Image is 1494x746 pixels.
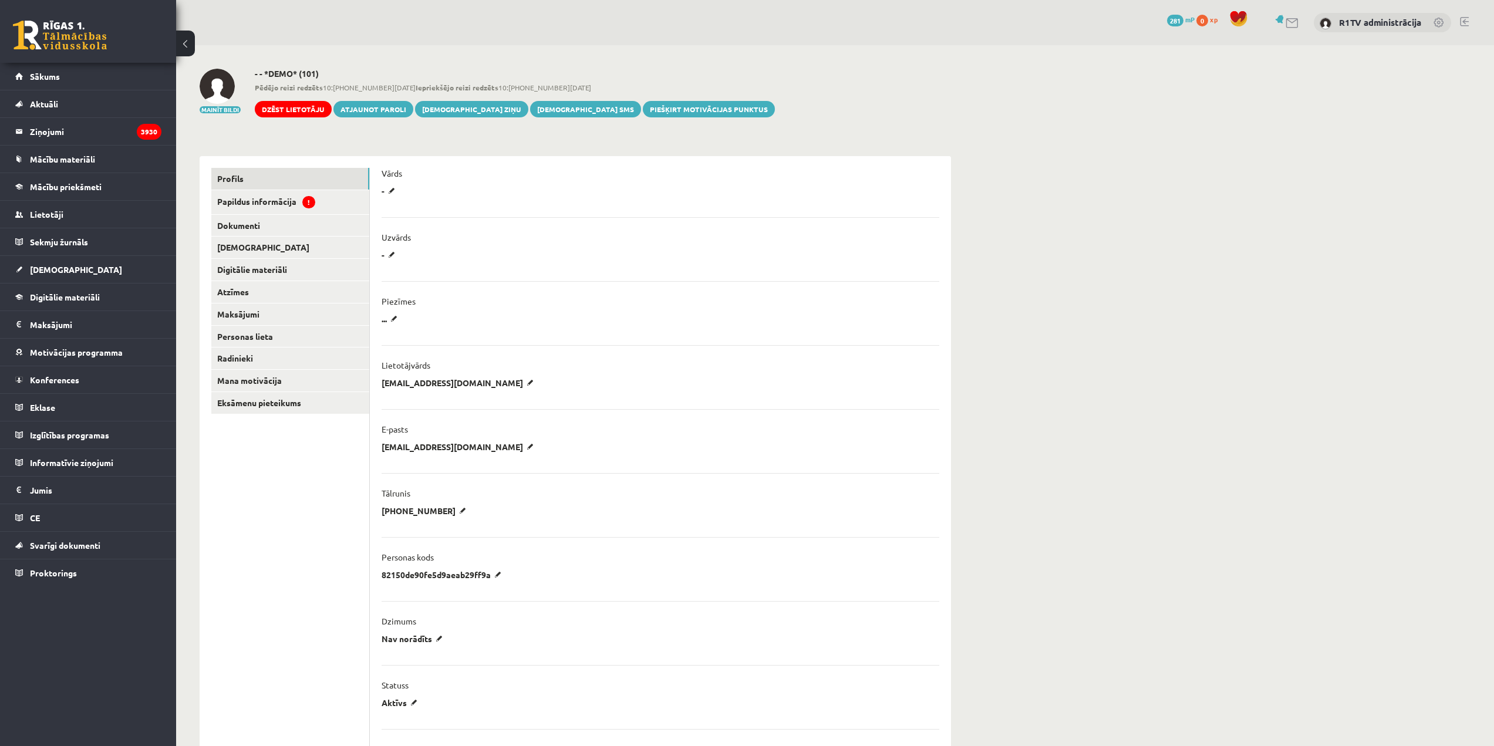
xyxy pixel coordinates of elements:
a: Atjaunot paroli [333,101,413,117]
legend: Maksājumi [30,311,161,338]
i: 3930 [137,124,161,140]
p: Dzimums [382,616,416,626]
span: [DEMOGRAPHIC_DATA] [30,264,122,275]
p: [EMAIL_ADDRESS][DOMAIN_NAME] [382,441,538,452]
p: [EMAIL_ADDRESS][DOMAIN_NAME] [382,377,538,388]
a: Informatīvie ziņojumi [15,449,161,476]
a: 281 mP [1167,15,1195,24]
a: Mācību priekšmeti [15,173,161,200]
a: Motivācijas programma [15,339,161,366]
a: [DEMOGRAPHIC_DATA] SMS [530,101,641,117]
span: Digitālie materiāli [30,292,100,302]
a: Profils [211,168,369,190]
p: Statuss [382,680,409,690]
a: Proktorings [15,559,161,586]
a: Maksājumi [211,303,369,325]
a: Eksāmenu pieteikums [211,392,369,414]
span: 0 [1196,15,1208,26]
p: Nav norādīts [382,633,447,644]
span: Informatīvie ziņojumi [30,457,113,468]
img: - - [200,69,235,104]
span: Proktorings [30,568,77,578]
a: Dokumenti [211,215,369,237]
span: Jumis [30,485,52,495]
a: Piešķirt motivācijas punktus [643,101,775,117]
a: Rīgas 1. Tālmācības vidusskola [13,21,107,50]
span: Mācību priekšmeti [30,181,102,192]
p: E-pasts [382,424,408,434]
legend: Ziņojumi [30,118,161,145]
span: 281 [1167,15,1183,26]
a: [DEMOGRAPHIC_DATA] [15,256,161,283]
span: xp [1210,15,1218,24]
a: Mācību materiāli [15,146,161,173]
img: R1TV administrācija [1320,18,1331,29]
b: Iepriekšējo reizi redzēts [416,83,498,92]
a: Dzēst lietotāju [255,101,332,117]
span: Aktuāli [30,99,58,109]
p: ... [382,313,402,324]
a: Izglītības programas [15,421,161,448]
a: Digitālie materiāli [211,259,369,281]
a: Jumis [15,477,161,504]
a: Personas lieta [211,326,369,347]
span: Izglītības programas [30,430,109,440]
a: Ziņojumi3930 [15,118,161,145]
p: Piezīmes [382,296,416,306]
a: CE [15,504,161,531]
a: Lietotāji [15,201,161,228]
a: Eklase [15,394,161,421]
span: Konferences [30,374,79,385]
span: Sākums [30,71,60,82]
a: Digitālie materiāli [15,283,161,310]
p: Vārds [382,168,402,178]
span: Eklase [30,402,55,413]
a: Svarīgi dokumenti [15,532,161,559]
p: - [382,185,399,196]
a: [DEMOGRAPHIC_DATA] ziņu [415,101,528,117]
a: R1TV administrācija [1339,16,1421,28]
p: Uzvārds [382,232,411,242]
h2: - - *DEMO* (101) [255,69,775,79]
a: Sākums [15,63,161,90]
a: 0 xp [1196,15,1223,24]
span: mP [1185,15,1195,24]
p: [PHONE_NUMBER] [382,505,470,516]
span: CE [30,512,40,523]
span: 10:[PHONE_NUMBER][DATE] 10:[PHONE_NUMBER][DATE] [255,82,775,93]
p: Lietotājvārds [382,360,430,370]
p: - [382,249,399,260]
p: 82150de90fe5d9aeab29ff9a [382,569,505,580]
a: [DEMOGRAPHIC_DATA] [211,237,369,258]
span: Motivācijas programma [30,347,123,357]
button: Mainīt bildi [200,106,241,113]
span: Sekmju žurnāls [30,237,88,247]
span: Mācību materiāli [30,154,95,164]
p: Tālrunis [382,488,410,498]
span: Svarīgi dokumenti [30,540,100,551]
a: Sekmju žurnāls [15,228,161,255]
span: Lietotāji [30,209,63,220]
b: Pēdējo reizi redzēts [255,83,323,92]
p: Personas kods [382,552,434,562]
a: Konferences [15,366,161,393]
a: Maksājumi [15,311,161,338]
span: ! [302,196,315,208]
a: Aktuāli [15,90,161,117]
p: Aktīvs [382,697,421,708]
a: Papildus informācija! [211,190,369,214]
a: Atzīmes [211,281,369,303]
a: Mana motivācija [211,370,369,391]
a: Radinieki [211,347,369,369]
